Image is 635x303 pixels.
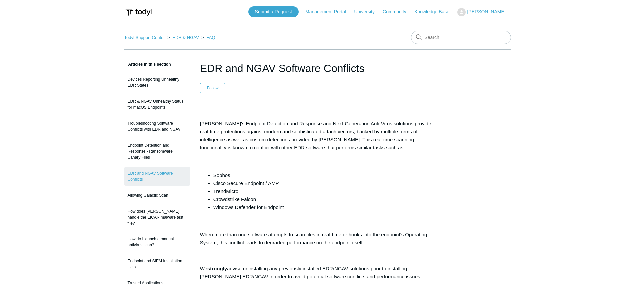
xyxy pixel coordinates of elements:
[200,231,435,247] p: When more than one software attempts to scan files in real-time or hooks into the endpoint's Oper...
[124,95,190,114] a: EDR & NGAV Unhealthy Status for macOS Endpoints
[305,8,353,15] a: Management Portal
[124,35,165,40] a: Todyl Support Center
[124,73,190,92] a: Devices Reporting Unhealthy EDR States
[213,171,435,179] li: Sophos
[213,187,435,195] li: TrendMicro
[383,8,413,15] a: Community
[457,8,511,16] button: [PERSON_NAME]
[248,6,299,17] a: Submit a Request
[200,83,226,93] button: Follow Article
[124,255,190,273] a: Endpoint and SIEM Installation Help
[124,62,171,67] span: Articles in this section
[414,8,456,15] a: Knowledge Base
[124,167,190,186] a: EDR and NGAV Software Conflicts
[200,60,435,76] h1: EDR and NGAV Software Conflicts
[213,179,435,187] li: Cisco Secure Endpoint / AMP
[124,139,190,164] a: Endpoint Detention and Response - Ransomware Canary Files
[124,189,190,202] a: Allowing Galactic Scan
[166,35,200,40] li: EDR & NGAV
[200,265,435,281] p: We advise uninstalling any previously installed EDR/NGAV solutions prior to installing [PERSON_NA...
[124,277,190,289] a: Trusted Applications
[207,35,215,40] a: FAQ
[124,233,190,251] a: How do I launch a manual antivirus scan?
[207,266,227,271] strong: strongly
[172,35,199,40] a: EDR & NGAV
[200,120,435,152] p: [PERSON_NAME]'s Endpoint Detection and Response and Next-Generation Anti-Virus solutions provide ...
[124,35,166,40] li: Todyl Support Center
[354,8,381,15] a: University
[213,195,435,203] li: Crowdstrike Falcon
[200,35,215,40] li: FAQ
[124,6,153,18] img: Todyl Support Center Help Center home page
[411,31,511,44] input: Search
[124,205,190,229] a: How does [PERSON_NAME] handle the EICAR malware test file?
[213,203,435,211] li: Windows Defender for Endpoint
[124,117,190,136] a: Troubleshooting Software Conflicts with EDR and NGAV
[467,9,505,14] span: [PERSON_NAME]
